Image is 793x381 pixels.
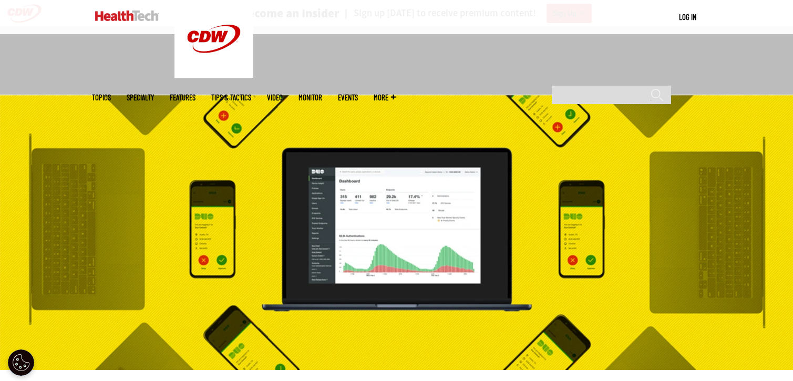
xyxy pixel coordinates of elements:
div: User menu [679,12,696,23]
a: MonITor [298,94,322,101]
a: Log in [679,12,696,22]
span: Topics [92,94,111,101]
span: Specialty [127,94,154,101]
span: More [374,94,396,101]
button: Open Preferences [8,349,34,376]
a: CDW [174,69,253,80]
img: Home [95,11,159,21]
a: Features [170,94,195,101]
div: Cookie Settings [8,349,34,376]
a: Tips & Tactics [211,94,251,101]
a: Video [267,94,283,101]
a: Events [338,94,358,101]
